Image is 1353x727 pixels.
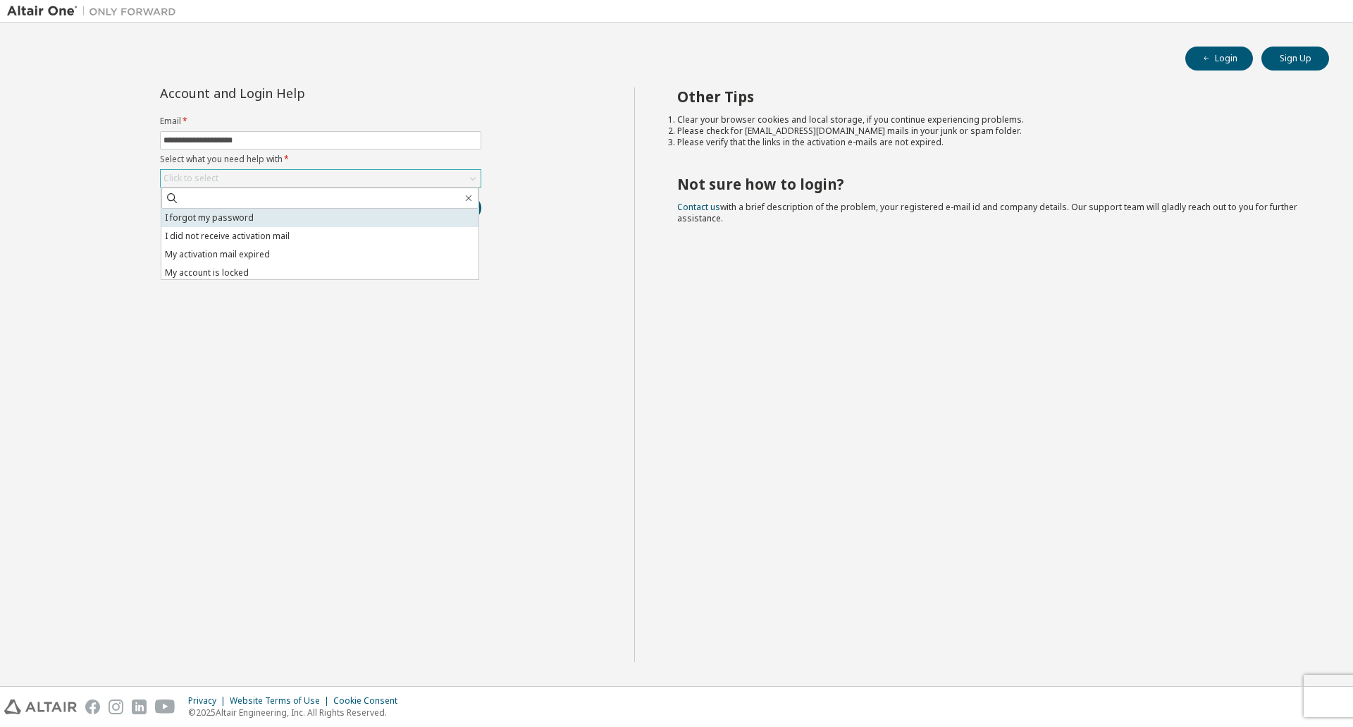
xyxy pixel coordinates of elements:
div: Click to select [163,173,218,184]
img: instagram.svg [109,699,123,714]
p: © 2025 Altair Engineering, Inc. All Rights Reserved. [188,707,406,719]
button: Sign Up [1261,47,1329,71]
li: Please verify that the links in the activation e-mails are not expired. [677,137,1304,148]
div: Website Terms of Use [230,695,333,707]
img: altair_logo.svg [4,699,77,714]
a: Contact us [677,201,720,213]
img: youtube.svg [155,699,175,714]
li: Please check for [EMAIL_ADDRESS][DOMAIN_NAME] mails in your junk or spam folder. [677,126,1304,137]
label: Select what you need help with [160,154,481,165]
h2: Other Tips [677,87,1304,106]
span: with a brief description of the problem, your registered e-mail id and company details. Our suppo... [677,201,1297,224]
div: Cookie Consent [333,695,406,707]
li: I forgot my password [161,209,478,227]
img: linkedin.svg [132,699,147,714]
img: Altair One [7,4,183,18]
div: Privacy [188,695,230,707]
h2: Not sure how to login? [677,175,1304,193]
label: Email [160,116,481,127]
li: Clear your browser cookies and local storage, if you continue experiencing problems. [677,114,1304,126]
button: Login [1185,47,1253,71]
div: Click to select [161,170,481,187]
img: facebook.svg [85,699,100,714]
div: Account and Login Help [160,87,417,99]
